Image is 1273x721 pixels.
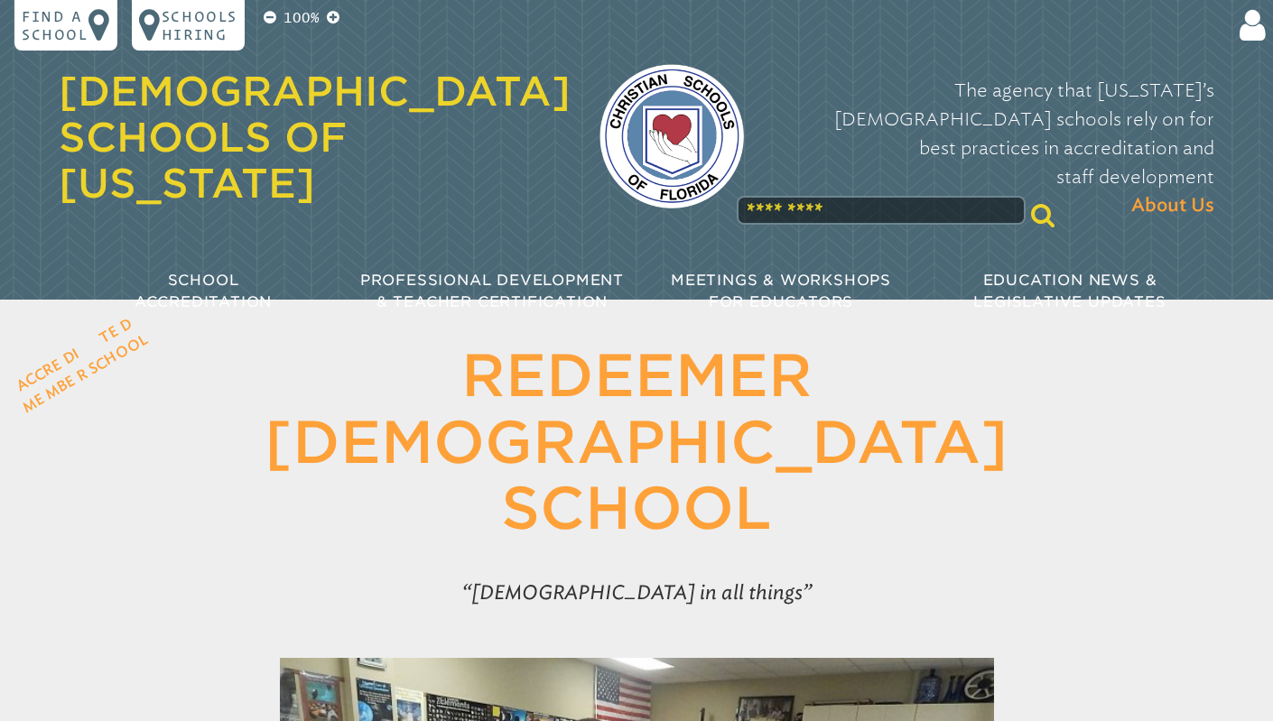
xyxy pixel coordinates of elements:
span: Education News & Legislative Updates [973,272,1166,310]
span: About Us [1131,191,1214,220]
span: Professional Development & Teacher Certification [360,272,624,310]
p: Schools Hiring [162,7,237,43]
span: School Accreditation [135,272,272,310]
a: [DEMOGRAPHIC_DATA] Schools of [US_STATE] [59,68,571,207]
p: The agency that [US_STATE]’s [DEMOGRAPHIC_DATA] schools rely on for best practices in accreditati... [773,76,1214,220]
span: Meetings & Workshops for Educators [671,272,891,310]
p: 100% [280,7,323,29]
p: Find a school [22,7,88,43]
p: [DEMOGRAPHIC_DATA] in all things [230,571,1043,615]
img: csf-logo-web-colors.png [599,64,744,208]
h1: Redeemer [DEMOGRAPHIC_DATA] School [172,343,1101,542]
